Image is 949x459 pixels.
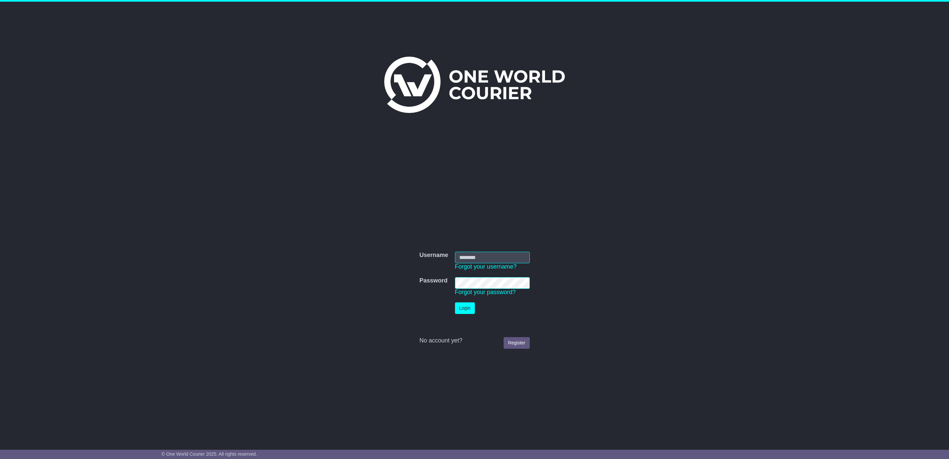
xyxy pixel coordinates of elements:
[419,277,447,284] label: Password
[455,302,475,314] button: Login
[384,57,565,113] img: One World
[419,252,448,259] label: Username
[504,337,529,349] a: Register
[455,263,517,270] a: Forgot your username?
[455,289,516,295] a: Forgot your password?
[419,337,529,344] div: No account yet?
[161,451,257,457] span: © One World Courier 2025. All rights reserved.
